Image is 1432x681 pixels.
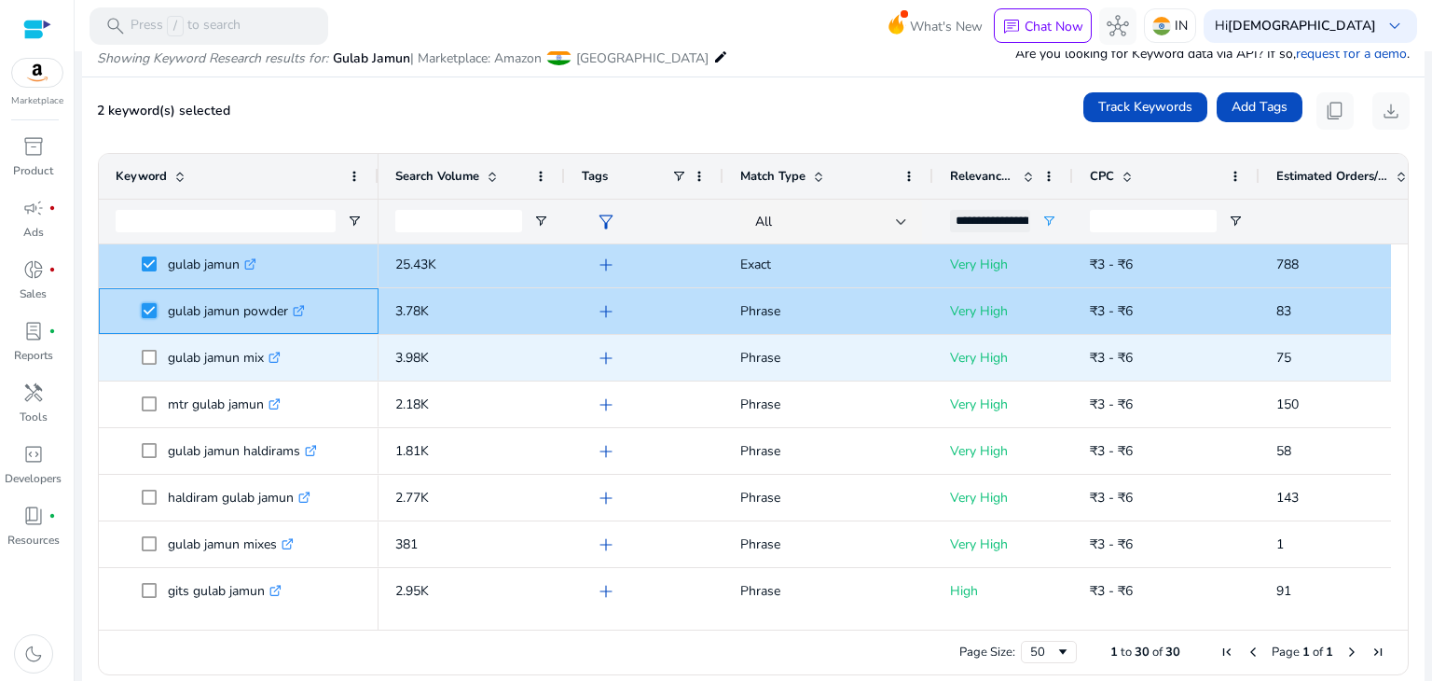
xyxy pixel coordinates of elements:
[950,339,1056,377] p: Very High
[950,385,1056,424] p: Very High
[395,442,429,460] span: 1.81K
[1107,15,1129,37] span: hub
[168,385,281,424] p: mtr gulab jamun
[22,505,45,527] span: book_4
[582,168,608,185] span: Tags
[13,162,53,179] p: Product
[22,643,45,665] span: dark_mode
[1090,168,1114,185] span: CPC
[48,204,56,212] span: fiber_manual_record
[395,396,429,413] span: 2.18K
[1090,489,1133,507] span: ₹3 - ₹6
[97,49,328,67] i: Showing Keyword Research results for:
[950,245,1056,284] p: Very High
[22,197,45,219] span: campaign
[1384,15,1406,37] span: keyboard_arrow_down
[333,49,410,67] span: Gulab Jamun
[740,432,916,470] p: Phrase
[1228,17,1376,35] b: [DEMOGRAPHIC_DATA]
[740,339,916,377] p: Phrase
[1090,535,1133,553] span: ₹3 - ₹6
[395,256,436,273] span: 25.43K
[533,214,548,229] button: Open Filter Menu
[1276,396,1299,413] span: 150
[23,224,44,241] p: Ads
[7,532,60,549] p: Resources
[595,487,617,509] span: add
[1302,644,1310,660] span: 1
[347,214,362,229] button: Open Filter Menu
[168,525,294,563] p: gulab jamun mixes
[1090,302,1133,320] span: ₹3 - ₹6
[22,382,45,404] span: handyman
[1326,644,1333,660] span: 1
[1276,442,1291,460] span: 58
[116,210,336,232] input: Keyword Filter Input
[22,135,45,158] span: inventory_2
[1344,645,1359,660] div: Next Page
[410,49,542,67] span: | Marketplace: Amazon
[1041,214,1056,229] button: Open Filter Menu
[1002,18,1021,36] span: chat
[1090,349,1133,367] span: ₹3 - ₹6
[395,582,429,600] span: 2.95K
[740,525,916,563] p: Phrase
[48,327,56,335] span: fiber_manual_record
[131,16,241,36] p: Press to search
[595,440,617,463] span: add
[959,644,1015,660] div: Page Size:
[1030,644,1055,660] div: 50
[1313,644,1323,660] span: of
[168,245,256,284] p: gulab jamun
[1372,92,1410,130] button: download
[1276,489,1299,507] span: 143
[1276,582,1291,600] span: 91
[1135,644,1150,660] span: 30
[1121,644,1132,660] span: to
[22,258,45,281] span: donut_small
[20,409,48,425] p: Tools
[1099,7,1136,45] button: hub
[1021,641,1077,663] div: Page Size
[1152,644,1163,660] span: of
[168,339,281,377] p: gulab jamun mix
[1083,92,1207,122] button: Track Keywords
[395,489,429,507] span: 2.77K
[595,254,617,276] span: add
[395,168,479,185] span: Search Volume
[5,470,62,487] p: Developers
[1276,256,1299,273] span: 788
[740,245,916,284] p: Exact
[1276,302,1291,320] span: 83
[994,8,1092,44] button: chatChat Now
[910,10,983,43] span: What's New
[1370,645,1385,660] div: Last Page
[950,168,1015,185] span: Relevance Score
[576,49,709,67] span: [GEOGRAPHIC_DATA]
[950,292,1056,330] p: Very High
[1090,210,1217,232] input: CPC Filter Input
[1025,18,1083,35] p: Chat Now
[755,213,772,230] span: All
[740,385,916,424] p: Phrase
[1175,9,1188,42] p: IN
[950,572,1056,610] p: High
[1090,582,1133,600] span: ₹3 - ₹6
[1110,644,1118,660] span: 1
[168,479,310,517] p: haldiram gulab jamun
[22,443,45,466] span: code_blocks
[97,102,230,119] span: 2 keyword(s) selected
[168,432,317,470] p: gulab jamun haldirams
[1276,168,1388,185] span: Estimated Orders/Month
[395,349,429,367] span: 3.98K
[1246,645,1260,660] div: Previous Page
[116,168,167,185] span: Keyword
[168,292,305,330] p: gulab jamun powder
[1232,97,1287,117] span: Add Tags
[595,580,617,603] span: add
[950,432,1056,470] p: Very High
[1219,645,1234,660] div: First Page
[395,210,522,232] input: Search Volume Filter Input
[1228,214,1243,229] button: Open Filter Menu
[1272,644,1300,660] span: Page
